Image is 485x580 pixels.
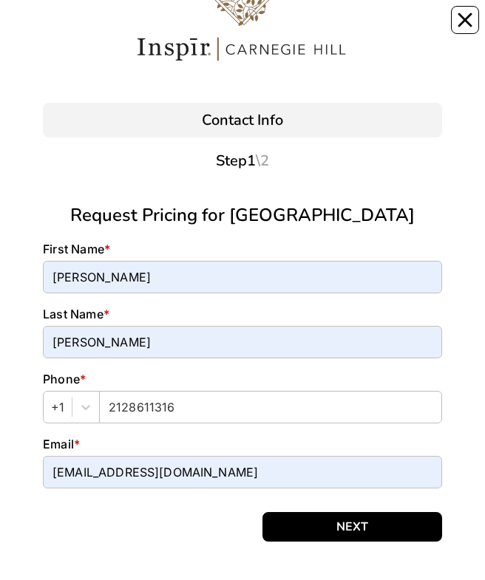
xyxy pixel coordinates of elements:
[43,372,80,386] span: Phone
[202,110,283,130] span: Contact Info
[262,512,442,542] button: NEXT
[43,202,442,228] div: Request Pricing for [GEOGRAPHIC_DATA]
[43,242,104,256] span: First Name
[43,307,104,321] span: Last Name
[43,437,74,451] span: Email
[216,151,269,171] span: Step 1
[451,6,479,34] button: Close
[256,151,269,171] span: \ 2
